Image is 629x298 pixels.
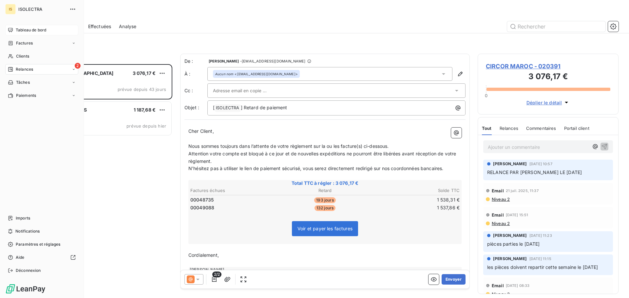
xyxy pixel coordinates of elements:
button: Déplier le détail [524,99,572,106]
span: Niveau 2 [491,197,510,202]
div: IS [5,4,16,14]
div: <[EMAIL_ADDRESS][DOMAIN_NAME]> [215,72,298,76]
span: Analyse [119,23,136,30]
span: pièces parties le [DATE] [487,241,540,247]
iframe: Intercom live chat [607,276,622,291]
span: [DATE] 08:33 [506,284,530,288]
span: Commentaires [526,126,556,131]
span: Paiements [16,93,36,98]
span: prévue depuis hier [126,123,166,129]
span: Relances [500,126,518,131]
span: Cher Client, [188,128,214,134]
em: Aucun nom [215,72,233,76]
span: Paramètres et réglages [16,241,60,247]
span: Portail client [564,126,589,131]
td: 1 537,86 € [371,204,460,211]
span: Effectuées [88,23,111,30]
span: [DATE] 10:57 [529,162,552,166]
span: [DATE] 11:15 [529,257,551,261]
span: [DATE] 15:51 [506,213,528,217]
span: 193 jours [314,197,335,203]
span: 2 [75,63,81,69]
td: 1 538,31 € [371,196,460,203]
span: Attention votre compte est bloqué à ce jour et de nouvelles expéditions ne pourront être libérées... [188,151,457,164]
span: prévue depuis 43 jours [118,87,166,92]
span: [PERSON_NAME] [493,161,527,167]
span: [DATE] 11:23 [529,234,552,237]
span: [PERSON_NAME] [493,233,527,238]
span: 0 [485,93,487,98]
span: 132 jours [314,205,335,211]
span: Déconnexion [16,268,41,273]
span: N'hésitez pas à utiliser le lien de paiement sécurisé, vous serez directement redirigé sur nos co... [188,166,444,171]
span: Nous sommes toujours dans l’attente de votre règlement sur la ou les facture(s) ci-dessous. [188,143,389,149]
span: 2/2 [212,272,221,277]
span: Tâches [16,79,30,85]
input: Adresse email en copie ... [213,86,283,96]
span: Factures [16,40,33,46]
div: grid [31,64,172,298]
span: Clients [16,53,29,59]
span: Email [492,212,504,218]
span: Tout [482,126,492,131]
span: 21 juil. 2025, 11:37 [506,189,539,193]
img: Logo LeanPay [5,284,46,294]
span: RELANCE PAR [PERSON_NAME] LE [DATE] [487,169,582,175]
span: - [EMAIL_ADDRESS][DOMAIN_NAME] [240,59,305,63]
button: Envoyer [442,274,466,285]
span: [PERSON_NAME] [493,256,527,262]
span: 00048735 [190,197,214,203]
label: Cc : [184,87,207,94]
span: Objet : [184,105,199,110]
span: Email [492,188,504,193]
span: Imports [16,215,30,221]
span: Cordialement, [188,252,219,258]
span: ISOLECTRA [215,104,240,112]
span: Total TTC à régler : 3 076,17 € [189,180,461,186]
span: les pièces doivent repartir cette semaine le [DATE] [487,264,598,270]
th: Factures échues [190,187,279,194]
span: Voir et payer les factures [297,226,353,231]
span: Aide [16,254,25,260]
th: Retard [280,187,370,194]
span: Notifications [15,228,40,234]
span: Tableau de bord [16,27,46,33]
span: De : [184,58,207,64]
span: 00049088 [190,204,214,211]
span: Niveau 2 [491,291,510,297]
span: ISOLECTRA [18,7,66,12]
th: Solde TTC [371,187,460,194]
span: CIRCOR MAROC - 020391 [486,62,610,71]
label: À : [184,71,207,77]
a: Aide [5,252,78,263]
span: Niveau 2 [491,221,510,226]
span: 3 076,17 € [133,70,156,76]
span: [ [213,105,215,110]
span: ] Retard de paiement [241,105,287,110]
span: [PERSON_NAME] [209,59,239,63]
span: Email [492,283,504,288]
span: 1 187,68 € [134,107,156,113]
input: Rechercher [507,21,605,32]
span: Déplier le détail [526,99,562,106]
span: Relances [16,66,33,72]
h3: 3 076,17 € [486,71,610,84]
